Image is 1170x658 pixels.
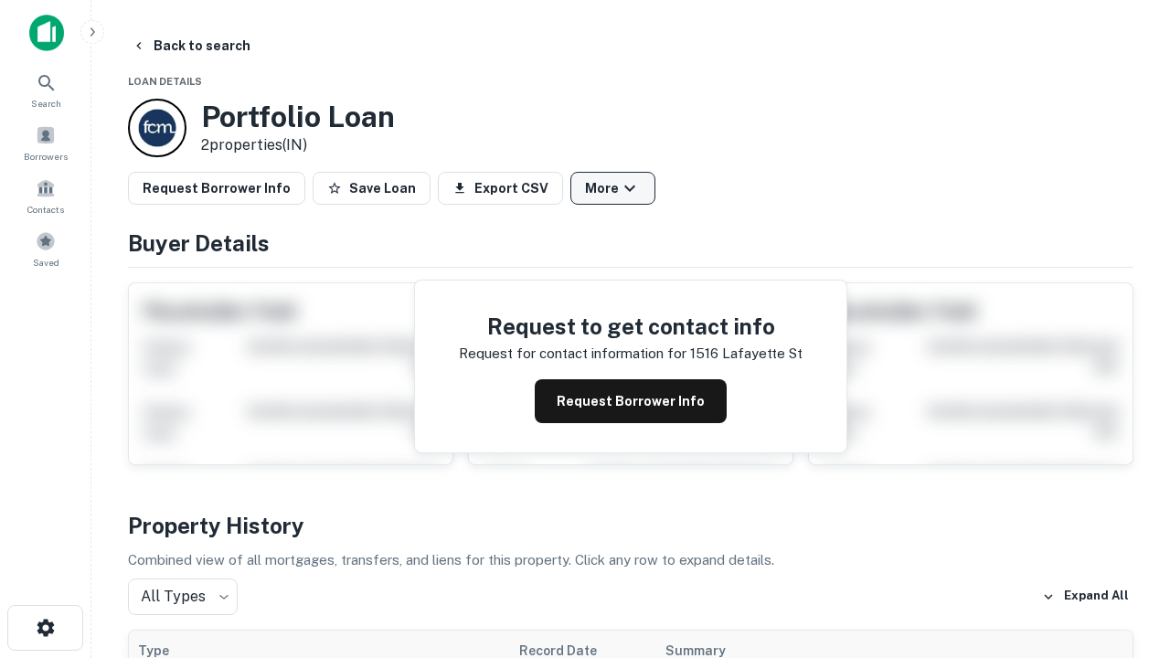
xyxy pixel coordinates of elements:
span: Loan Details [128,76,202,87]
h4: Property History [128,509,1133,542]
img: capitalize-icon.png [29,15,64,51]
p: Request for contact information for [459,343,686,365]
button: More [570,172,655,205]
h3: Portfolio Loan [201,100,395,134]
div: All Types [128,578,238,615]
button: Request Borrower Info [535,379,727,423]
span: Borrowers [24,149,68,164]
a: Borrowers [5,118,86,167]
p: 1516 lafayette st [690,343,803,365]
button: Export CSV [438,172,563,205]
p: Combined view of all mortgages, transfers, and liens for this property. Click any row to expand d... [128,549,1133,571]
span: Contacts [27,202,64,217]
p: 2 properties (IN) [201,134,395,156]
iframe: Chat Widget [1079,453,1170,541]
span: Saved [33,255,59,270]
h4: Buyer Details [128,227,1133,260]
a: Search [5,65,86,114]
a: Contacts [5,171,86,220]
button: Expand All [1037,583,1133,610]
a: Saved [5,224,86,273]
span: Search [31,96,61,111]
h4: Request to get contact info [459,310,803,343]
button: Request Borrower Info [128,172,305,205]
button: Save Loan [313,172,431,205]
button: Back to search [124,29,258,62]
